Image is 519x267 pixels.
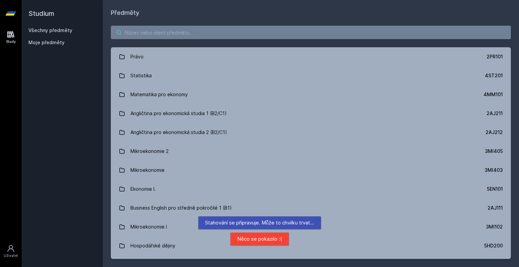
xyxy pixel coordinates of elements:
[130,126,227,139] div: Angličtina pro ekonomická studia 2 (B2/C1)
[484,242,503,249] div: 5HD200
[111,66,511,85] a: Statistika 4ST201
[198,216,321,229] div: Stahování se připravuje. Může to chvilku trvat…
[130,220,167,234] div: Mikroekonomie I
[111,8,511,18] h1: Předměty
[111,236,511,255] a: Hospodářské dějiny 5HD200
[130,88,188,101] div: Matematika pro ekonomy
[486,223,503,230] div: 3MI102
[111,161,511,180] a: Mikroekonomie 3MI403
[6,39,16,44] div: Study
[130,50,144,63] div: Právo
[488,205,503,211] div: 2AJ111
[485,72,503,79] div: 4ST201
[130,69,152,82] div: Statistika
[1,27,20,48] a: Study
[1,241,20,262] a: Uživatel
[130,201,232,215] div: Business English pro středně pokročilé 1 (B1)
[130,144,169,158] div: Mikroekonomie 2
[111,85,511,104] a: Matematika pro ekonomy 4MM101
[487,110,503,117] div: 2AJ211
[230,233,289,245] div: Něco se pokazilo :(
[111,217,511,236] a: Mikroekonomie I 3MI102
[130,239,175,252] div: Hospodářské dějiny
[485,167,503,173] div: 3MI403
[28,27,72,33] a: Všechny předměty
[111,123,511,142] a: Angličtina pro ekonomická studia 2 (B2/C1) 2AJ212
[111,198,511,217] a: Business English pro středně pokročilé 1 (B1) 2AJ111
[4,253,18,258] div: Uživatel
[111,26,511,39] input: Název nebo ident předmětu…
[111,47,511,66] a: Právo 2PR101
[487,53,503,60] div: 2PR101
[485,148,503,155] div: 3MI405
[130,107,227,120] div: Angličtina pro ekonomická studia 1 (B2/C1)
[111,142,511,161] a: Mikroekonomie 2 3MI405
[487,186,503,192] div: 5EN101
[28,39,65,46] span: Moje předměty
[486,129,503,136] div: 2AJ212
[130,182,156,196] div: Ekonomie I.
[130,163,165,177] div: Mikroekonomie
[484,91,503,98] div: 4MM101
[111,104,511,123] a: Angličtina pro ekonomická studia 1 (B2/C1) 2AJ211
[111,180,511,198] a: Ekonomie I. 5EN101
